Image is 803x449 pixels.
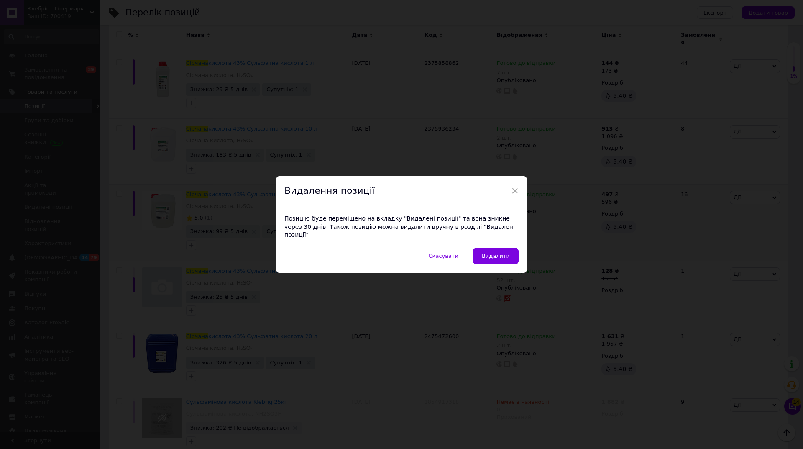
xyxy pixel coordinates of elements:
span: Позицію буде переміщено на вкладку "Видалені позиції" та вона зникне через 30 днів. Також позицію... [284,215,515,238]
span: Скасувати [429,253,458,259]
button: Видалити [473,248,519,264]
span: × [511,184,519,198]
button: Скасувати [420,248,467,264]
span: Видалення позиції [284,185,375,196]
span: Видалити [482,253,510,259]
